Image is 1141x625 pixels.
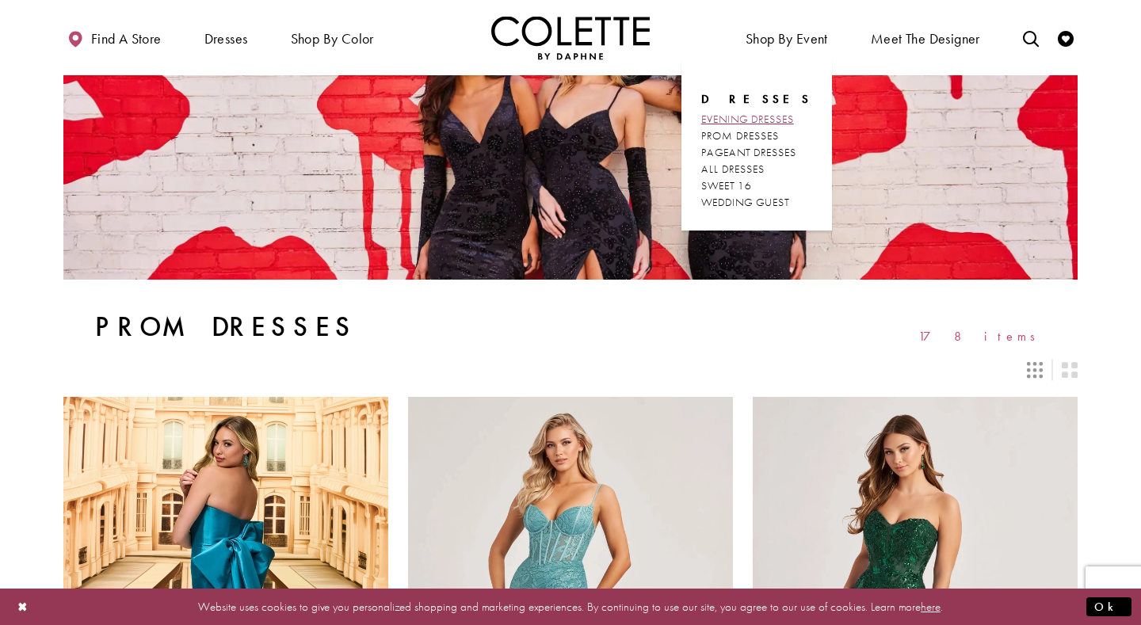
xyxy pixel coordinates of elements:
span: Dresses [701,91,812,107]
a: Toggle search [1019,16,1043,59]
a: here [921,598,941,614]
a: SWEET 16 [701,177,812,194]
span: SWEET 16 [701,178,752,192]
span: Find a store [91,31,162,47]
button: Submit Dialog [1086,596,1131,616]
a: PAGEANT DRESSES [701,144,812,161]
span: PAGEANT DRESSES [701,145,796,159]
span: Dresses [204,31,248,47]
a: ALL DRESSES [701,161,812,177]
div: Layout Controls [54,353,1087,387]
span: Meet the designer [871,31,980,47]
span: PROM DRESSES [701,128,779,143]
span: ALL DRESSES [701,162,765,176]
span: Shop by color [287,16,378,59]
a: EVENING DRESSES [701,111,812,128]
a: Find a store [63,16,165,59]
a: PROM DRESSES [701,128,812,144]
span: Dresses [200,16,252,59]
h1: Prom Dresses [95,311,357,343]
p: Website uses cookies to give you personalized shopping and marketing experiences. By continuing t... [114,596,1027,617]
a: Visit Home Page [491,16,650,59]
span: Shop by color [291,31,374,47]
span: Shop By Event [746,31,828,47]
a: WEDDING GUEST [701,194,812,211]
span: WEDDING GUEST [701,195,789,209]
span: EVENING DRESSES [701,112,794,126]
img: Colette by Daphne [491,16,650,59]
span: Switch layout to 2 columns [1062,362,1078,378]
a: Check Wishlist [1054,16,1078,59]
button: Close Dialog [10,593,36,620]
span: Switch layout to 3 columns [1027,362,1043,378]
span: 178 items [918,330,1046,343]
a: Meet the designer [867,16,984,59]
span: Shop By Event [742,16,832,59]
